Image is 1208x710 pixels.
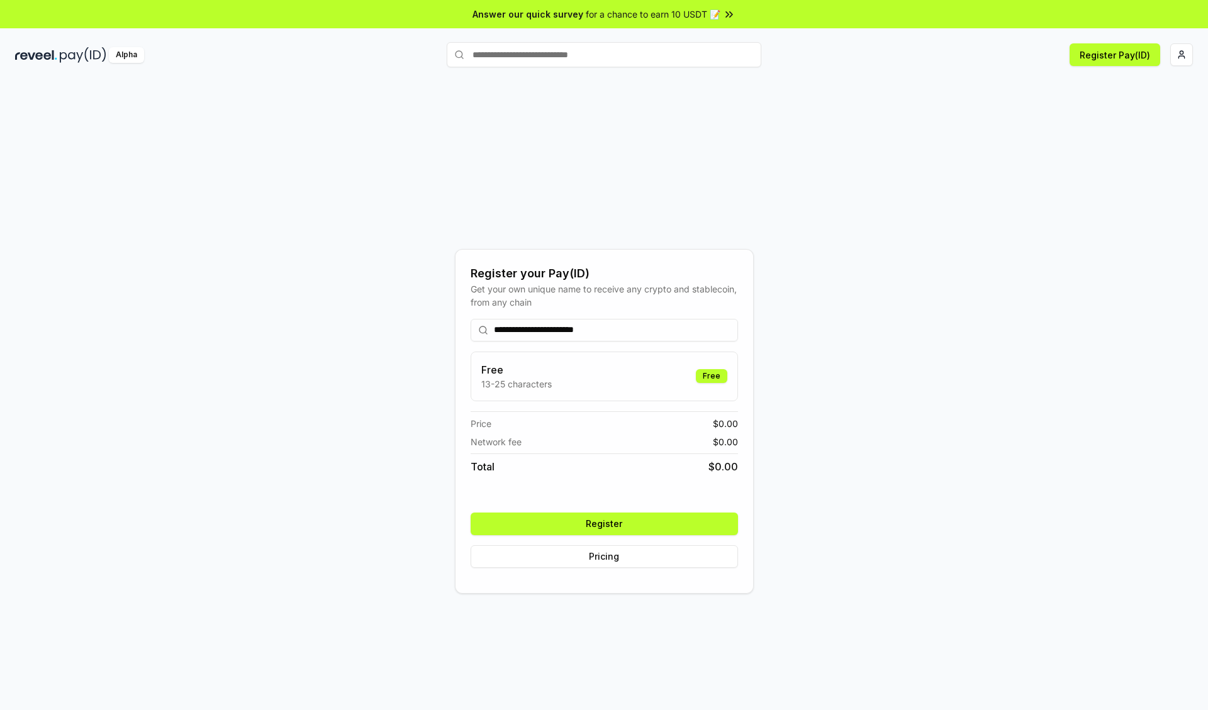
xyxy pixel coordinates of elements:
[713,417,738,430] span: $ 0.00
[471,513,738,535] button: Register
[708,459,738,474] span: $ 0.00
[471,545,738,568] button: Pricing
[481,362,552,377] h3: Free
[696,369,727,383] div: Free
[713,435,738,448] span: $ 0.00
[473,8,583,21] span: Answer our quick survey
[481,377,552,391] p: 13-25 characters
[471,417,491,430] span: Price
[586,8,720,21] span: for a chance to earn 10 USDT 📝
[1070,43,1160,66] button: Register Pay(ID)
[60,47,106,63] img: pay_id
[471,265,738,282] div: Register your Pay(ID)
[471,282,738,309] div: Get your own unique name to receive any crypto and stablecoin, from any chain
[471,435,522,448] span: Network fee
[471,459,495,474] span: Total
[109,47,144,63] div: Alpha
[15,47,57,63] img: reveel_dark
